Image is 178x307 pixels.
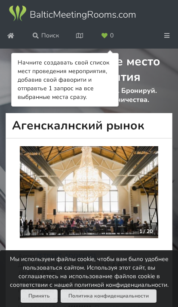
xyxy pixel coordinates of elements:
a: Политика конфиденциальности [61,289,157,303]
h1: Найди идеальное место для мероприятия [6,49,172,85]
img: Baltic Meeting Rooms [8,5,137,22]
p: Выбирай. Отправляй запрос. Бронируй. Без комиссии. Без посредничества. [6,86,172,113]
a: Поиск [27,28,65,43]
img: Необычные места | Рига | Агенскалнский рынок [20,146,158,238]
button: Принять [21,289,58,303]
div: 1 / 20 [134,225,158,238]
div: Начните создавать свой список мест проведения мероприятия, добавив свой фаворити и отправтье 1 за... [18,58,112,101]
h1: Агенскалнский рынок [6,113,172,138]
span: 0 [110,33,114,39]
a: Необычные места | Рига | Агенскалнский рынок 1 / 20 [20,146,158,238]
